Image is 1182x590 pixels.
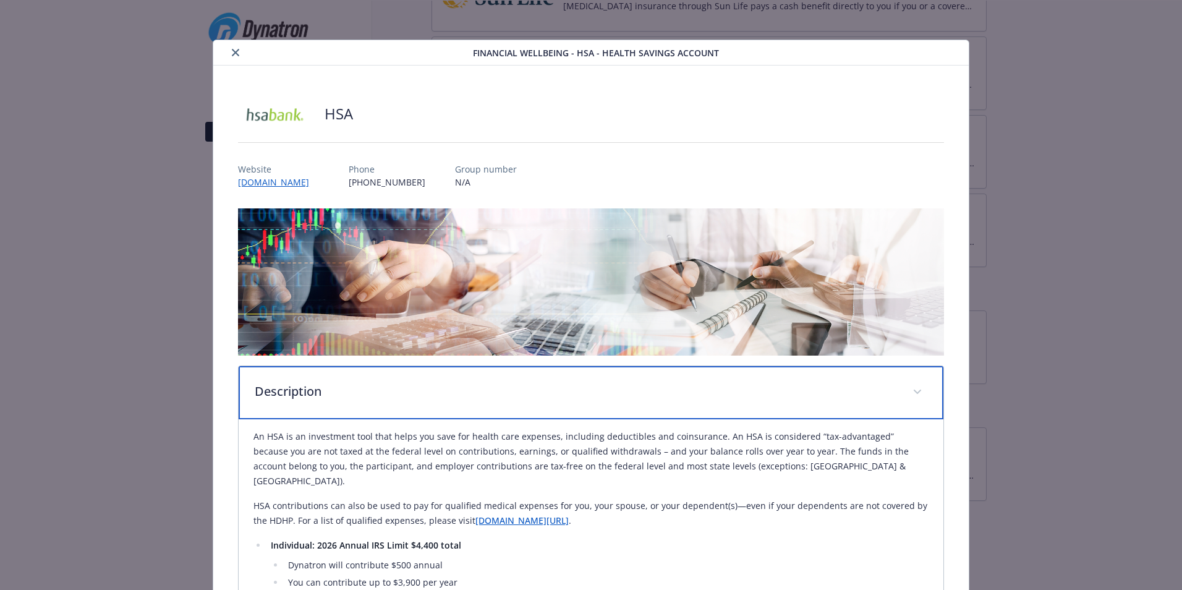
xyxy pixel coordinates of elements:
[284,558,929,573] li: Dynatron will contribute $500 annual
[349,176,425,189] p: [PHONE_NUMBER]
[253,498,929,528] p: HSA contributions can also be used to pay for qualified medical expenses for you, your spouse, or...
[455,163,517,176] p: Group number
[238,163,319,176] p: Website
[473,46,719,59] span: Financial Wellbeing - HSA - Health Savings Account
[325,103,353,124] h2: HSA
[455,176,517,189] p: N/A
[271,539,461,551] strong: Individual: 2026 Annual IRS Limit $4,400 total​
[349,163,425,176] p: Phone
[475,515,569,526] a: [DOMAIN_NAME][URL]
[239,366,943,419] div: Description
[255,382,898,401] p: Description
[238,95,312,132] img: HSA Bank
[228,45,243,60] button: close
[238,208,944,356] img: banner
[238,176,319,188] a: [DOMAIN_NAME]
[253,429,929,489] p: An HSA is an investment tool that helps you save for health care expenses, including deductibles ...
